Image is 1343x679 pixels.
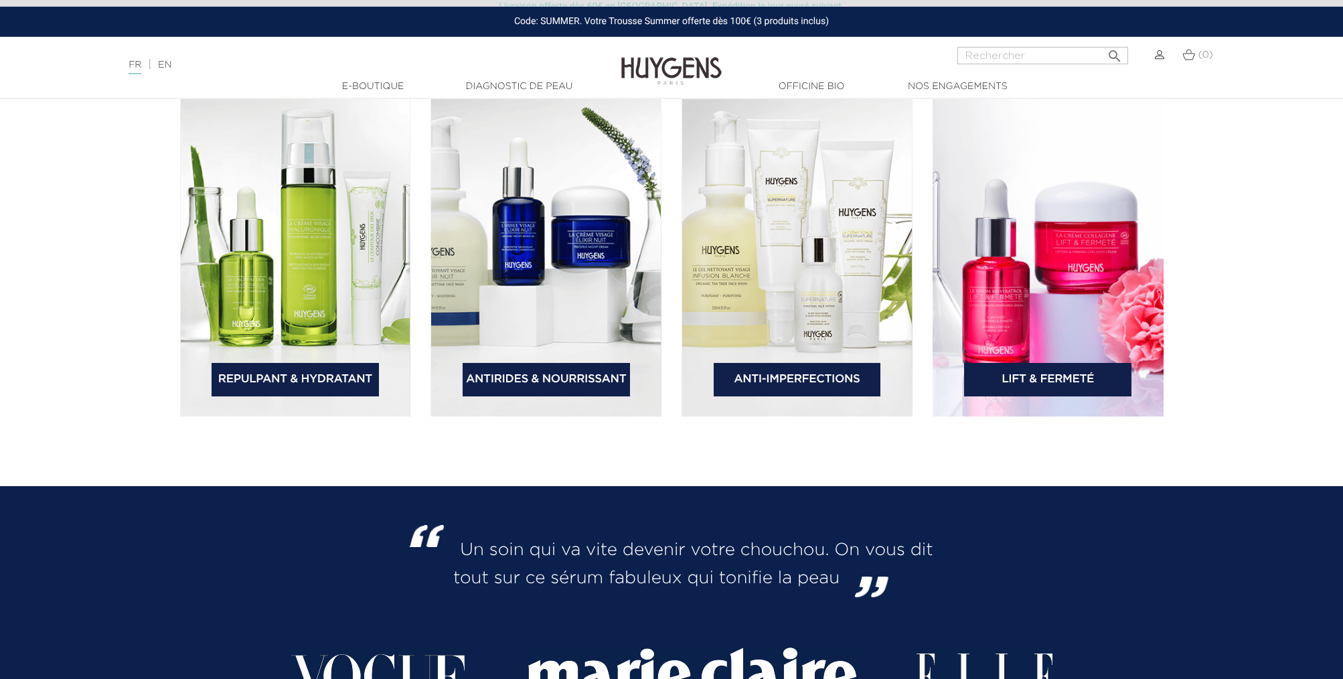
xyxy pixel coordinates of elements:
[890,80,1024,94] a: Nos engagements
[1107,44,1123,60] i: 
[129,60,141,74] a: FR
[212,363,379,396] a: Repulpant & Hydratant
[122,57,550,73] div: |
[430,83,661,417] img: bannière catégorie 2
[1198,50,1213,60] span: (0)
[682,83,913,417] img: bannière catégorie 3
[933,83,1164,417] img: bannière catégorie 4
[463,363,630,396] a: Antirides & Nourrissant
[396,533,948,589] h2: Un soin qui va vite devenir votre chouchou. On vous dit tout sur ce sérum fabuleux qui tonifie la...
[180,83,411,417] img: bannière catégorie
[621,35,722,87] img: Huygens
[714,363,881,396] a: Anti-Imperfections
[744,80,878,94] a: Officine Bio
[964,363,1131,396] a: Lift & Fermeté
[452,80,586,94] a: Diagnostic de peau
[957,47,1128,64] input: Rechercher
[1103,43,1127,61] button: 
[158,60,171,70] a: EN
[306,80,440,94] a: E-Boutique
